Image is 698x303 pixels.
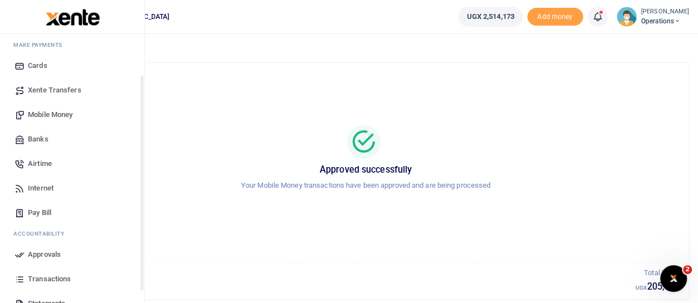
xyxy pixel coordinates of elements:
[9,53,136,78] a: Cards
[636,285,647,291] small: UGX
[617,7,637,27] img: profile-user
[28,60,47,71] span: Cards
[617,7,689,27] a: profile-user [PERSON_NAME] Operations
[45,12,100,21] a: logo-small logo-large logo-large
[28,134,49,145] span: Banks
[527,12,583,20] a: Add money
[641,16,689,26] span: Operations
[466,11,514,22] span: UGX 2,514,173
[46,9,100,26] img: logo-large
[527,8,583,26] li: Toup your wallet
[52,267,636,279] p: Total Transactions
[28,109,73,120] span: Mobile Money
[22,229,64,238] span: countability
[660,265,687,292] iframe: Intercom live chat
[9,267,136,291] a: Transactions
[28,158,52,169] span: Airtime
[9,127,136,151] a: Banks
[9,36,136,53] li: M
[19,41,62,49] span: ake Payments
[9,151,136,176] a: Airtime
[9,242,136,267] a: Approvals
[9,225,136,242] li: Ac
[56,180,675,192] p: Your Mobile Money transactions have been approved and are being processed
[683,265,692,274] span: 2
[28,207,51,218] span: Pay Bill
[28,183,54,194] span: Internet
[9,201,136,225] a: Pay Bill
[28,273,71,285] span: Transactions
[636,281,680,292] h5: 205,000
[9,102,136,127] a: Mobile Money
[56,164,675,175] h5: Approved successfully
[28,85,81,96] span: Xente Transfers
[454,7,527,27] li: Wallet ballance
[641,7,689,17] small: [PERSON_NAME]
[458,7,522,27] a: UGX 2,514,173
[9,176,136,201] a: Internet
[527,8,583,26] span: Add money
[52,281,636,292] h5: 9
[9,78,136,102] a: Xente Transfers
[636,267,680,279] p: Total Value
[28,249,61,260] span: Approvals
